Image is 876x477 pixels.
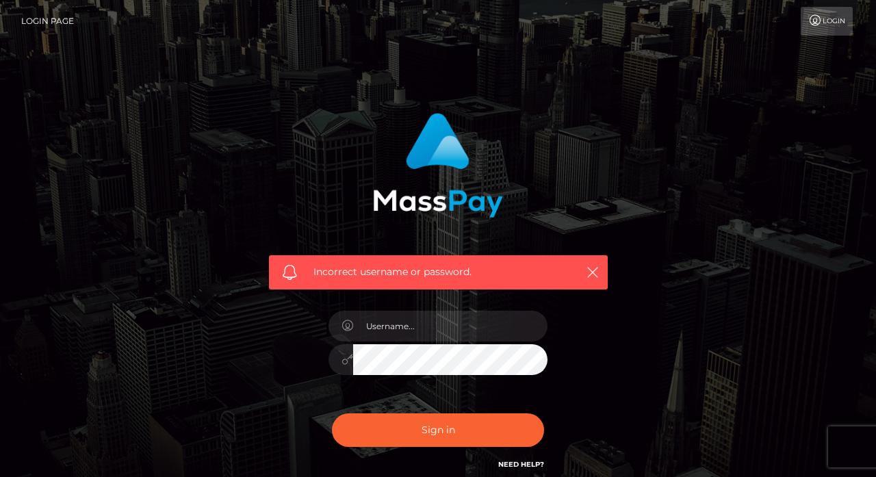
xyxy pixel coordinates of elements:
button: Sign in [332,413,544,447]
input: Username... [353,311,547,341]
a: Login Page [21,7,74,36]
img: MassPay Login [373,113,503,218]
a: Need Help? [498,460,544,469]
a: Login [801,7,853,36]
span: Incorrect username or password. [313,265,563,279]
